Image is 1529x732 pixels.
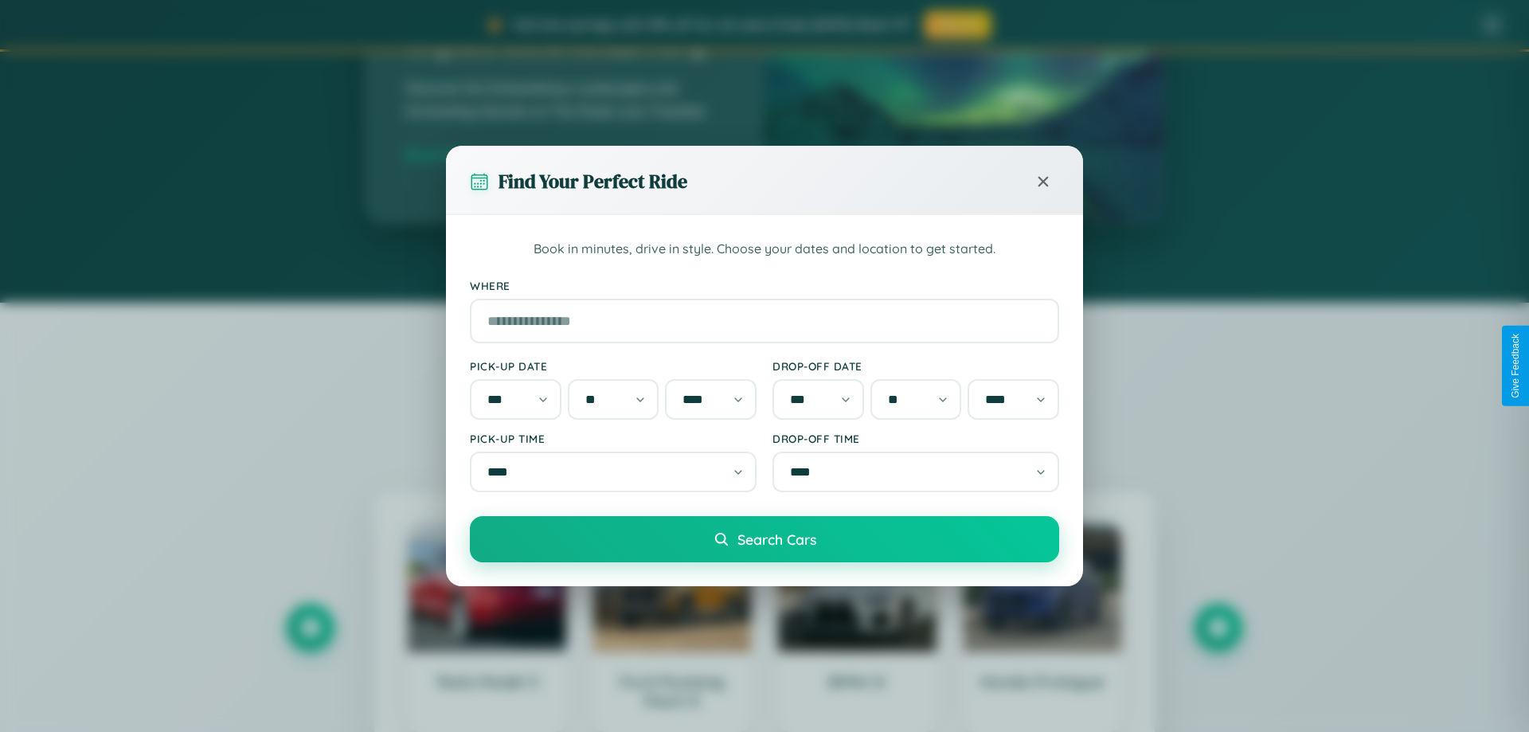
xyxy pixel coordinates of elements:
label: Pick-up Date [470,359,757,373]
label: Drop-off Time [772,432,1059,445]
button: Search Cars [470,516,1059,562]
span: Search Cars [737,530,816,548]
label: Drop-off Date [772,359,1059,373]
h3: Find Your Perfect Ride [499,168,687,194]
p: Book in minutes, drive in style. Choose your dates and location to get started. [470,239,1059,260]
label: Where [470,279,1059,292]
label: Pick-up Time [470,432,757,445]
